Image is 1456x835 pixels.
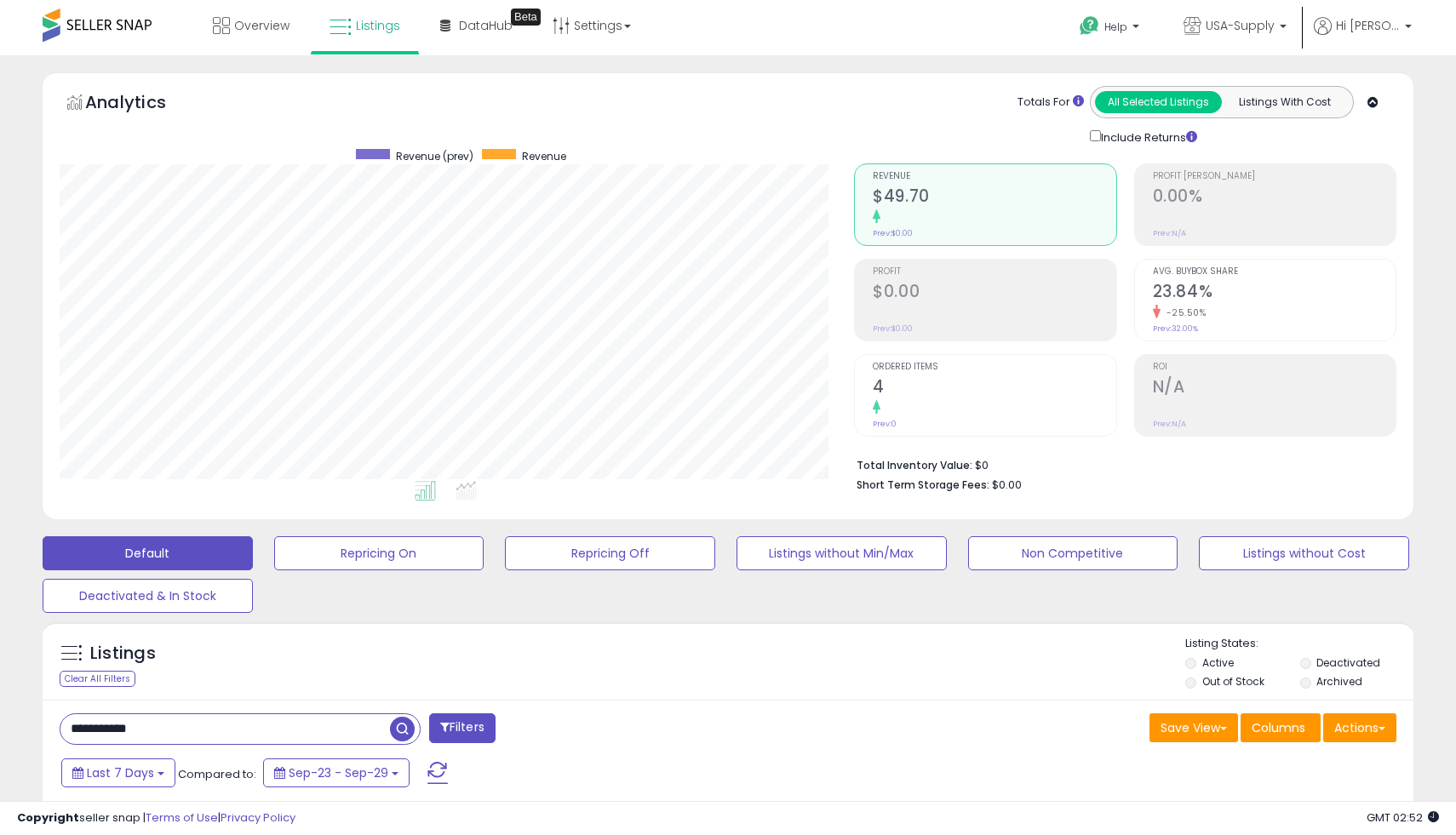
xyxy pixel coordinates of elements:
span: Sep-23 - Sep-29 [289,764,388,781]
span: Hi [PERSON_NAME] [1336,17,1400,34]
span: Profit [873,267,1115,277]
h5: Analytics [85,90,199,118]
small: -25.50% [1161,306,1207,319]
span: Compared to: [178,766,256,782]
button: All Selected Listings [1095,91,1222,113]
label: Archived [1316,674,1362,689]
div: Totals For [1017,94,1084,111]
h2: $0.00 [873,282,1115,305]
label: Deactivated [1316,655,1380,670]
button: Columns [1241,713,1321,742]
span: DataHub [459,17,513,34]
div: Clear All Filters [60,671,135,687]
p: Listing States: [1185,636,1413,652]
small: Prev: 32.00% [1153,323,1198,334]
span: Profit [PERSON_NAME] [1153,172,1396,181]
button: Non Competitive [968,536,1178,570]
strong: Copyright [17,809,79,826]
div: Include Returns [1077,127,1218,146]
span: Listings [356,17,400,34]
span: Last 7 Days [87,764,154,781]
button: Listings without Min/Max [737,536,947,570]
span: Revenue [522,149,566,163]
h2: N/A [1153,377,1396,400]
span: $0.00 [992,477,1022,493]
small: Prev: $0.00 [873,323,913,334]
h2: $49.70 [873,186,1115,209]
span: Columns [1252,719,1305,736]
a: Hi [PERSON_NAME] [1314,17,1412,55]
button: Listings without Cost [1199,536,1409,570]
span: Help [1104,20,1127,34]
b: Short Term Storage Fees: [857,478,989,492]
span: 2025-10-7 02:52 GMT [1367,809,1439,826]
button: Sep-23 - Sep-29 [263,758,410,787]
button: Default [43,536,253,570]
button: Repricing On [274,536,484,570]
button: Last 7 Days [61,758,175,787]
small: Prev: N/A [1153,419,1186,429]
h2: 0.00% [1153,186,1396,209]
span: Avg. Buybox Share [1153,267,1396,277]
span: USA-Supply [1206,17,1275,34]
li: $0 [857,454,1384,474]
small: Prev: 0 [873,419,897,429]
span: Overview [234,17,289,34]
a: Terms of Use [146,809,218,826]
button: Save View [1149,713,1238,742]
span: Revenue [873,172,1115,181]
h5: Listings [90,642,156,666]
small: Prev: $0.00 [873,228,913,238]
button: Repricing Off [505,536,715,570]
b: Total Inventory Value: [857,458,972,472]
button: Filters [429,713,496,743]
button: Deactivated & In Stock [43,579,253,613]
span: ROI [1153,363,1396,372]
button: Listings With Cost [1221,91,1348,113]
small: Prev: N/A [1153,228,1186,238]
i: Get Help [1079,15,1100,37]
a: Help [1066,3,1156,55]
span: Ordered Items [873,363,1115,372]
h2: 23.84% [1153,282,1396,305]
h2: 4 [873,377,1115,400]
label: Active [1202,655,1234,670]
div: Tooltip anchor [511,9,541,26]
button: Actions [1323,713,1396,742]
label: Out of Stock [1202,674,1264,689]
div: seller snap | | [17,810,295,826]
a: Privacy Policy [221,809,295,826]
span: Revenue (prev) [396,149,473,163]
